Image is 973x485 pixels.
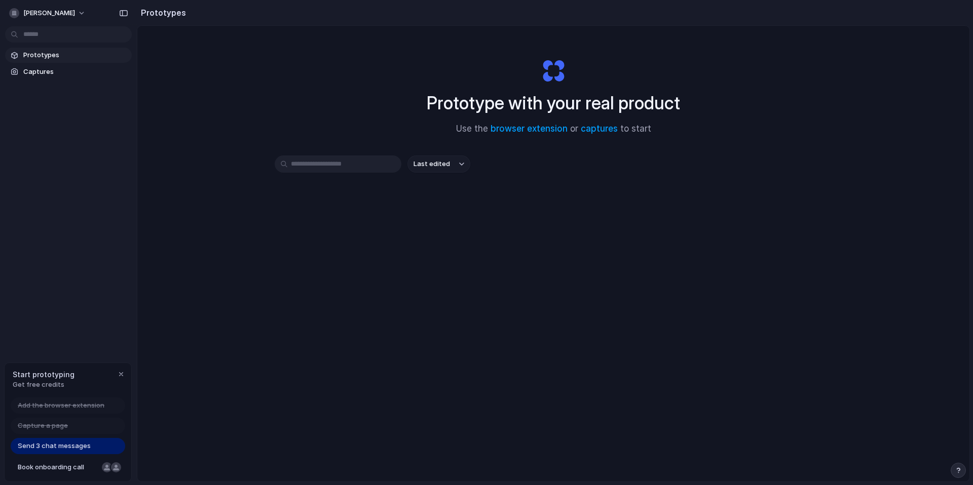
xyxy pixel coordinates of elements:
button: [PERSON_NAME] [5,5,91,21]
a: browser extension [491,124,568,134]
span: Last edited [414,159,450,169]
h1: Prototype with your real product [427,90,680,116]
h2: Prototypes [137,7,186,19]
a: Prototypes [5,48,132,63]
a: Captures [5,64,132,79]
span: Start prototyping [13,369,74,380]
span: Use the or to start [456,123,651,136]
span: Get free credits [13,380,74,390]
span: Capture a page [18,421,68,431]
button: Last edited [407,155,470,173]
div: Nicole Kubica [101,461,113,473]
span: Captures [23,67,128,77]
span: Prototypes [23,50,128,60]
a: captures [581,124,618,134]
span: Add the browser extension [18,400,104,411]
div: Christian Iacullo [110,461,122,473]
span: Send 3 chat messages [18,441,91,451]
span: Book onboarding call [18,462,98,472]
a: Book onboarding call [11,459,125,475]
span: [PERSON_NAME] [23,8,75,18]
